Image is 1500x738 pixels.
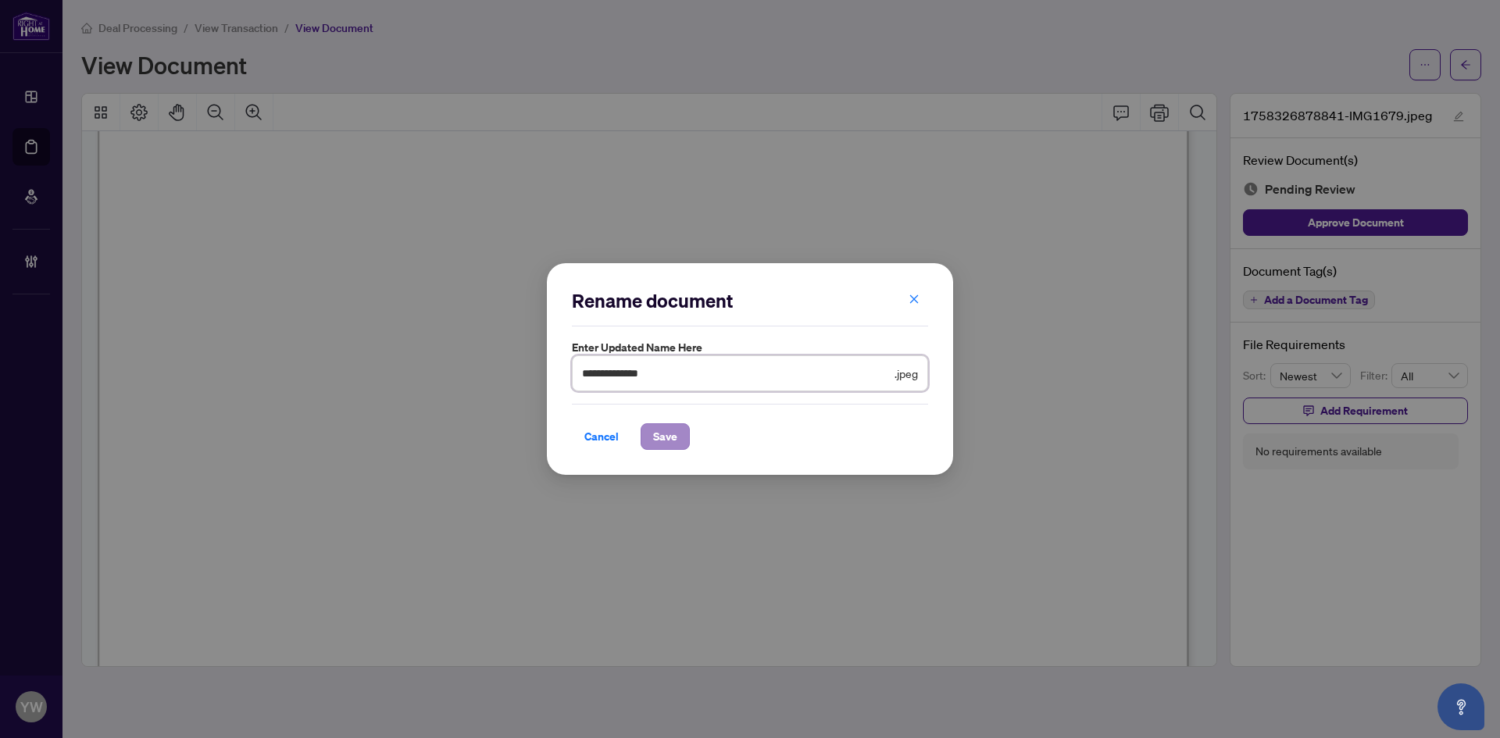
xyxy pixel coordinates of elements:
span: close [909,294,920,305]
span: Cancel [584,424,619,449]
span: Save [653,424,677,449]
span: .jpeg [895,365,918,382]
button: Cancel [572,423,631,450]
button: Save [641,423,690,450]
h2: Rename document [572,288,928,313]
button: Open asap [1437,683,1484,730]
label: Enter updated name here [572,339,928,356]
